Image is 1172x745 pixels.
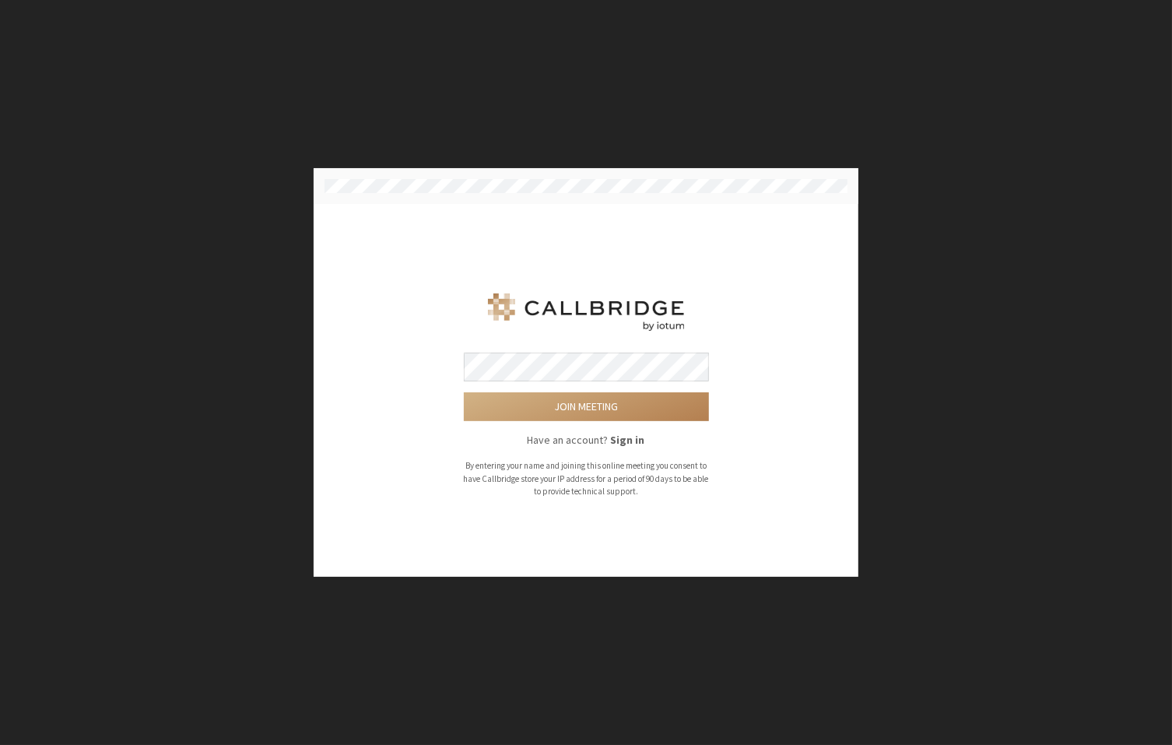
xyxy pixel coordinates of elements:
[464,432,709,448] p: Have an account?
[611,432,645,448] button: Sign in
[464,392,709,421] button: Join meeting
[485,293,687,331] img: Iotum
[464,459,709,498] p: By entering your name and joining this online meeting you consent to have Callbridge store your I...
[611,433,645,447] strong: Sign in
